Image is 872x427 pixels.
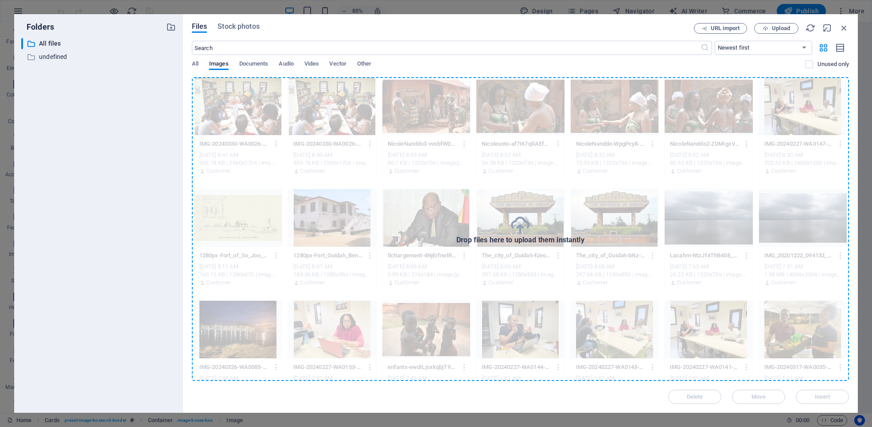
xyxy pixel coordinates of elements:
[192,41,701,55] input: Search
[209,58,229,71] span: Images
[21,21,54,33] p: Folders
[166,22,176,32] i: Create new folder
[754,23,798,34] button: Upload
[218,21,259,32] span: Stock photos
[329,58,346,71] span: Vector
[456,236,584,244] span: Drop files here to upload them instantly
[21,38,23,49] div: ​
[357,58,371,71] span: Other
[694,23,747,34] button: URL import
[239,58,269,71] span: Documents
[21,51,176,62] div: undefined
[822,23,832,33] i: Minimize
[806,23,815,33] i: Reload
[39,39,160,49] p: All files
[817,60,849,68] p: Displays only files that are not in use on the website. Files added during this session can still...
[304,58,319,71] span: Video
[839,23,849,33] i: Close
[772,26,790,31] span: Upload
[39,52,160,62] p: undefined
[192,21,207,32] span: Files
[711,26,740,31] span: URL import
[279,58,293,71] span: Audio
[192,58,199,71] span: All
